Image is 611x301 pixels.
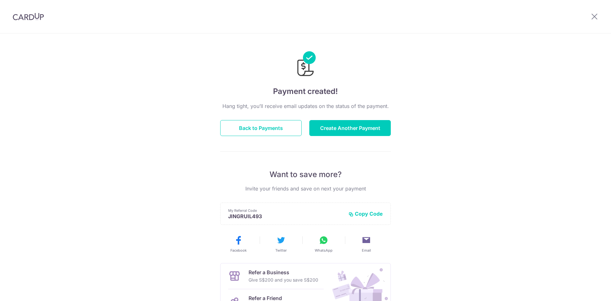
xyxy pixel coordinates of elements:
[362,248,371,253] span: Email
[230,248,247,253] span: Facebook
[220,169,391,180] p: Want to save more?
[309,120,391,136] button: Create Another Payment
[220,102,391,110] p: Hang tight, you’ll receive email updates on the status of the payment.
[315,248,333,253] span: WhatsApp
[228,213,343,219] p: JINGRUIL493
[13,13,44,20] img: CardUp
[249,269,318,276] p: Refer a Business
[249,276,318,284] p: Give S$200 and you save S$200
[262,235,300,253] button: Twitter
[275,248,287,253] span: Twitter
[348,235,385,253] button: Email
[220,86,391,97] h4: Payment created!
[348,211,383,217] button: Copy Code
[220,120,302,136] button: Back to Payments
[570,282,605,298] iframe: Opens a widget where you can find more information
[220,185,391,192] p: Invite your friends and save on next your payment
[220,235,257,253] button: Facebook
[228,208,343,213] p: My Referral Code
[295,51,316,78] img: Payments
[305,235,342,253] button: WhatsApp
